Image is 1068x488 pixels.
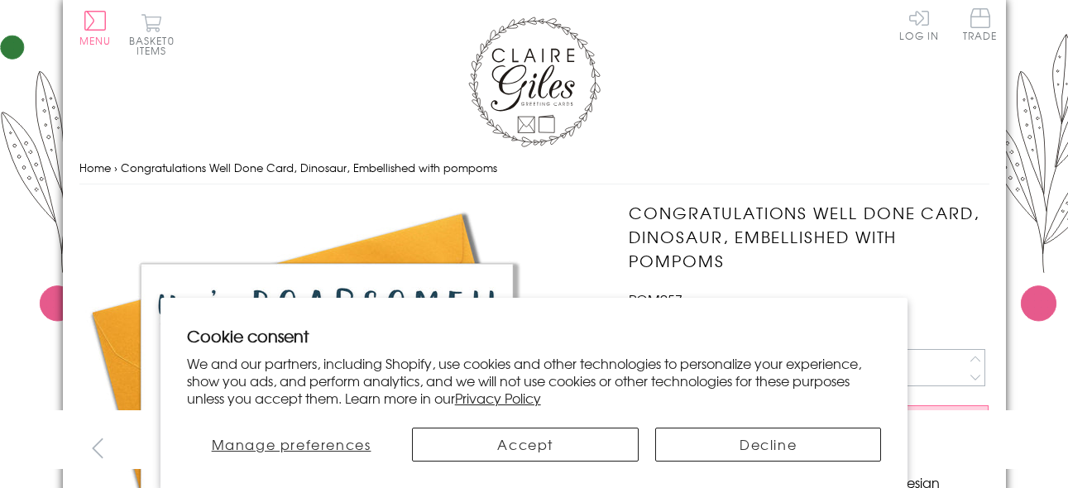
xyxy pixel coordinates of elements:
a: Log In [899,8,939,41]
button: Manage preferences [187,428,396,462]
button: prev [79,429,117,466]
img: Claire Giles Greetings Cards [468,17,601,147]
p: We and our partners, including Shopify, use cookies and other technologies to personalize your ex... [187,355,882,406]
a: Privacy Policy [455,388,541,408]
span: Manage preferences [212,434,371,454]
button: Menu [79,11,112,45]
nav: breadcrumbs [79,151,989,185]
button: Accept [412,428,638,462]
button: Basket0 items [129,13,175,55]
a: Home [79,160,111,175]
button: Decline [655,428,881,462]
span: Congratulations Well Done Card, Dinosaur, Embellished with pompoms [121,160,497,175]
span: Menu [79,33,112,48]
span: POM057 [629,289,682,309]
span: 0 items [136,33,175,58]
h1: Congratulations Well Done Card, Dinosaur, Embellished with pompoms [629,201,989,272]
h2: Cookie consent [187,324,882,347]
span: › [114,160,117,175]
a: Trade [963,8,998,44]
span: Trade [963,8,998,41]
